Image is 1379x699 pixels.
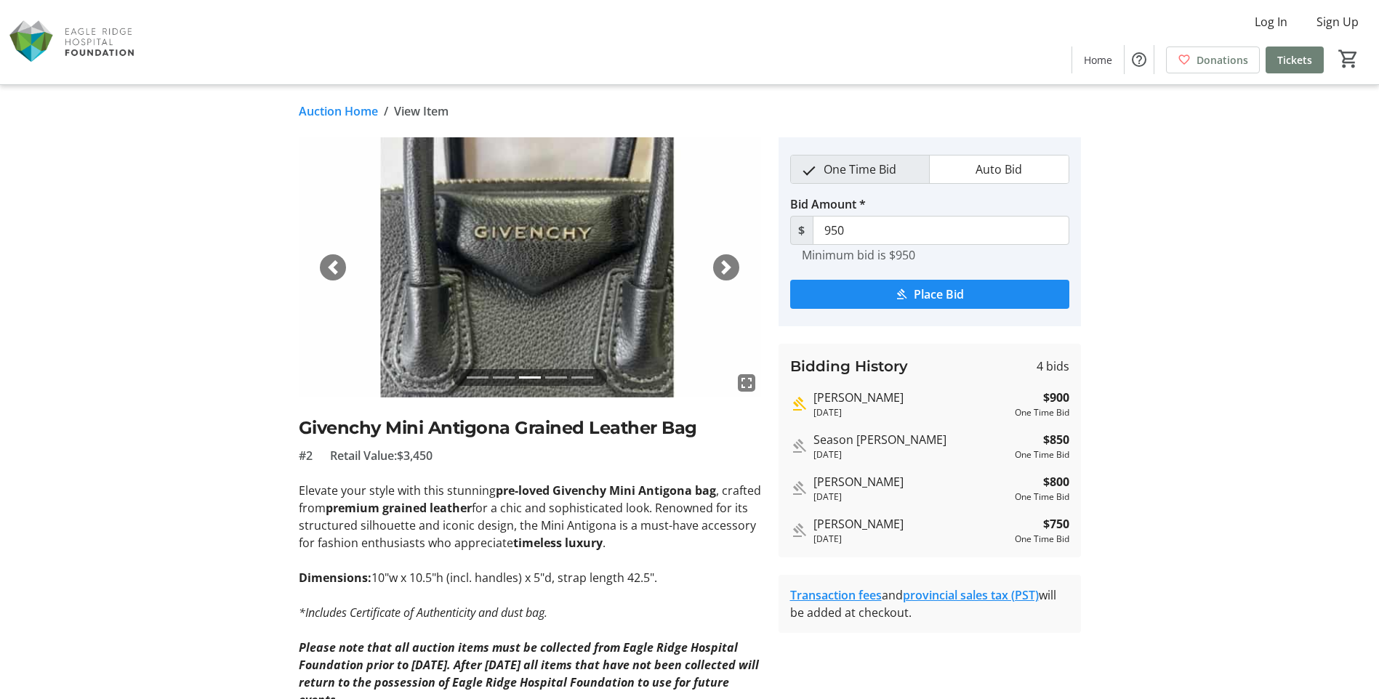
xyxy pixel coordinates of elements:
a: Home [1072,47,1124,73]
strong: premium grained leather [326,500,472,516]
button: Cart [1335,46,1362,72]
mat-icon: Outbid [790,437,808,455]
strong: pre-loved [496,482,550,498]
span: Auto Bid [967,155,1031,183]
span: Place Bid [914,286,964,303]
button: Sign Up [1305,10,1370,33]
p: 10"w x 10.5"h (incl. handles) x 5"d, strap length 42.5". [299,569,761,586]
a: Tickets [1266,47,1324,73]
mat-icon: Outbid [790,522,808,539]
button: Help [1125,45,1154,74]
h2: Givenchy Mini Antigona Grained Leather Bag [299,415,761,441]
div: [PERSON_NAME] [813,389,1009,406]
span: Retail Value: $3,450 [330,447,433,464]
div: One Time Bid [1015,448,1069,461]
span: 4 bids [1037,357,1069,375]
strong: $800 [1043,473,1069,490]
span: One Time Bid [815,155,905,183]
em: *Includes Certificate of Authenticity and dust bag. [299,605,547,621]
div: One Time Bid [1015,490,1069,504]
div: [PERSON_NAME] [813,473,1009,490]
mat-icon: Highest bid [790,395,808,413]
span: #2 [299,447,313,464]
div: [DATE] [813,490,1009,504]
tr-hint: Minimum bid is $950 [802,248,915,262]
span: / [384,102,388,120]
div: Season [PERSON_NAME] [813,431,1009,448]
strong: Dimensions: [299,570,371,586]
button: Place Bid [790,280,1069,309]
p: Elevate your style with this stunning , crafted from for a chic and sophisticated look. Renowned ... [299,482,761,551]
a: Donations [1166,47,1260,73]
mat-icon: Outbid [790,480,808,497]
mat-icon: fullscreen [738,374,755,392]
a: provincial sales tax (PST) [903,587,1039,603]
strong: $750 [1043,515,1069,533]
strong: Givenchy Mini Antigona bag [552,482,716,498]
span: View Item [394,102,449,120]
label: Bid Amount * [790,195,866,213]
a: Auction Home [299,102,378,120]
span: Tickets [1277,52,1312,68]
strong: timeless luxury [513,535,603,551]
h3: Bidding History [790,355,908,377]
div: [DATE] [813,448,1009,461]
div: [DATE] [813,406,1009,419]
div: [PERSON_NAME] [813,515,1009,533]
div: One Time Bid [1015,533,1069,546]
span: Sign Up [1316,13,1359,31]
span: Log In [1255,13,1287,31]
strong: $850 [1043,431,1069,448]
a: Transaction fees [790,587,882,603]
strong: $900 [1043,389,1069,406]
span: Home [1084,52,1112,68]
div: [DATE] [813,533,1009,546]
div: and will be added at checkout. [790,586,1069,621]
img: Image [299,137,761,397]
button: Log In [1243,10,1299,33]
span: $ [790,216,813,245]
div: One Time Bid [1015,406,1069,419]
img: Eagle Ridge Hospital Foundation's Logo [9,6,138,78]
span: Donations [1197,52,1248,68]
